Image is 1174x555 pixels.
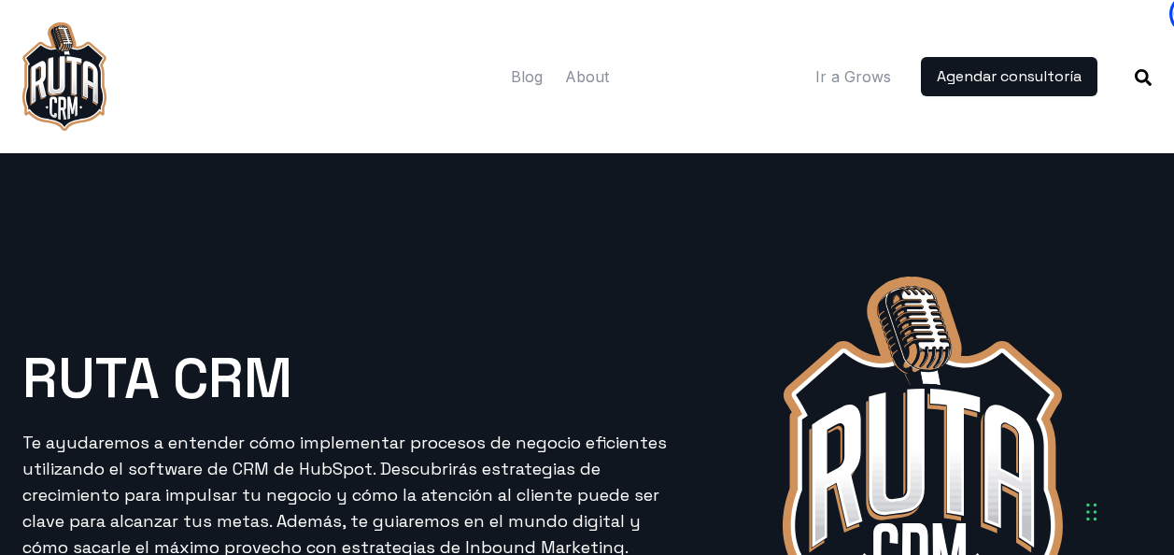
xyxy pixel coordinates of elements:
[838,316,1174,555] div: Widget de chat
[565,60,609,93] a: About
[22,351,672,407] h1: RUTA CRM
[22,22,106,131] img: rutacrm-logo
[921,57,1097,96] a: Agendar consultoría
[838,316,1174,555] iframe: Chat Widget
[511,60,543,93] a: Blog
[815,65,891,88] a: Ir a Grows
[511,60,609,93] nav: Main menu
[1086,484,1097,540] div: Arrastrar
